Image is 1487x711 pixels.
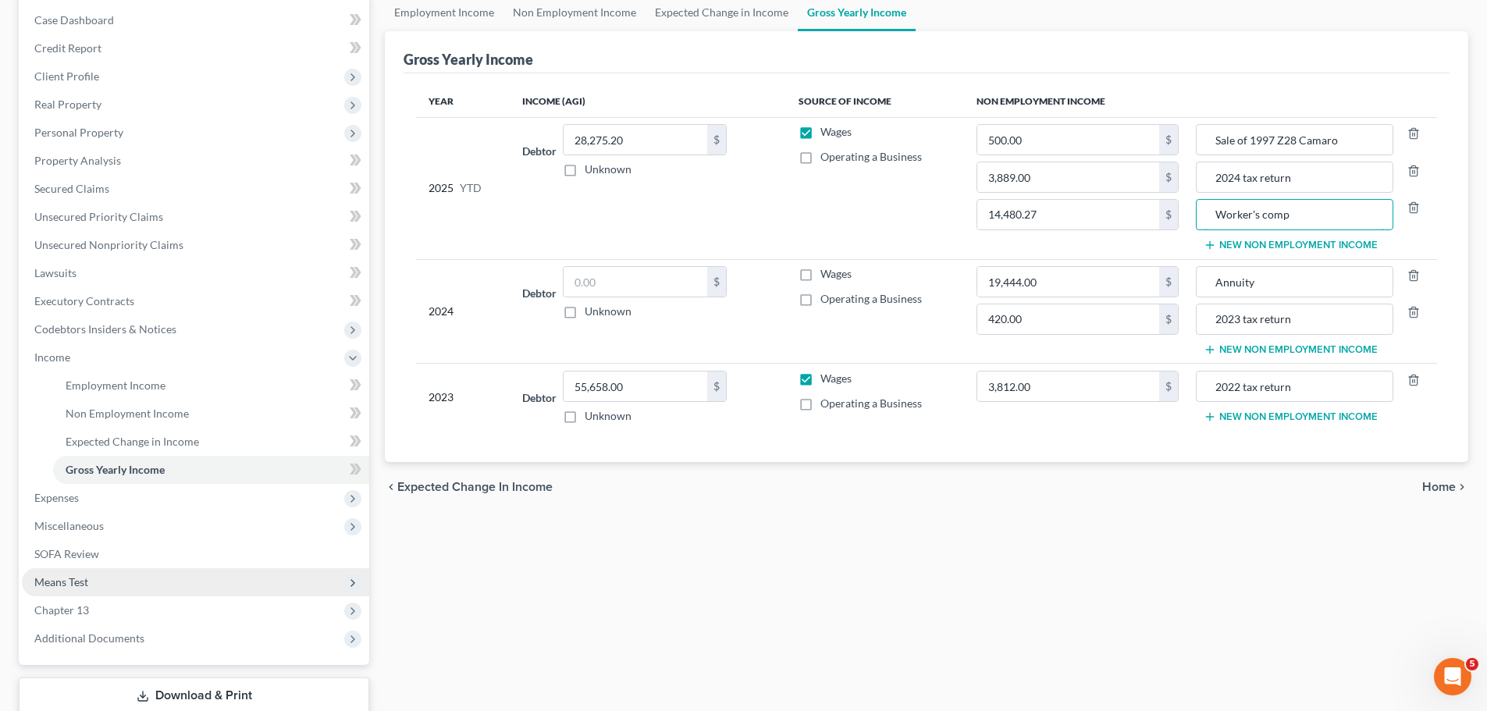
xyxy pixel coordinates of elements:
[1204,200,1384,229] input: Source of Income
[585,304,631,319] label: Unknown
[1159,125,1178,155] div: $
[34,603,89,617] span: Chapter 13
[977,200,1159,229] input: 0.00
[977,125,1159,155] input: 0.00
[22,147,369,175] a: Property Analysis
[385,481,397,493] i: chevron_left
[1159,200,1178,229] div: $
[820,267,852,280] span: Wages
[34,519,104,532] span: Miscellaneous
[786,86,964,117] th: Source of Income
[820,292,922,305] span: Operating a Business
[385,481,553,493] button: chevron_left Expected Change in Income
[22,259,369,287] a: Lawsuits
[820,125,852,138] span: Wages
[522,285,557,301] label: Debtor
[34,547,99,560] span: SOFA Review
[34,238,183,251] span: Unsecured Nonpriority Claims
[429,266,497,357] div: 2024
[34,322,176,336] span: Codebtors Insiders & Notices
[53,371,369,400] a: Employment Income
[34,575,88,588] span: Means Test
[22,540,369,568] a: SOFA Review
[22,6,369,34] a: Case Dashboard
[1204,411,1378,423] button: New Non Employment Income
[34,631,144,645] span: Additional Documents
[564,371,707,401] input: 0.00
[429,371,497,424] div: 2023
[34,350,70,364] span: Income
[1204,125,1384,155] input: Source of Income
[53,456,369,484] a: Gross Yearly Income
[820,371,852,385] span: Wages
[460,180,482,196] span: YTD
[964,86,1437,117] th: Non Employment Income
[564,267,707,297] input: 0.00
[34,294,134,308] span: Executory Contracts
[820,150,922,163] span: Operating a Business
[34,41,101,55] span: Credit Report
[977,267,1159,297] input: 0.00
[1159,267,1178,297] div: $
[707,125,726,155] div: $
[1204,162,1384,192] input: Source of Income
[707,371,726,401] div: $
[510,86,785,117] th: Income (AGI)
[820,396,922,410] span: Operating a Business
[1204,239,1378,251] button: New Non Employment Income
[22,34,369,62] a: Credit Report
[53,428,369,456] a: Expected Change in Income
[977,162,1159,192] input: 0.00
[1204,267,1384,297] input: Source of Income
[522,143,557,159] label: Debtor
[1466,658,1478,670] span: 5
[34,154,121,167] span: Property Analysis
[977,371,1159,401] input: 0.00
[416,86,510,117] th: Year
[34,13,114,27] span: Case Dashboard
[66,407,189,420] span: Non Employment Income
[53,400,369,428] a: Non Employment Income
[66,379,165,392] span: Employment Income
[34,491,79,504] span: Expenses
[1159,304,1178,334] div: $
[34,210,163,223] span: Unsecured Priority Claims
[1434,658,1471,695] iframe: Intercom live chat
[1204,304,1384,334] input: Source of Income
[34,182,109,195] span: Secured Claims
[34,98,101,111] span: Real Property
[66,435,199,448] span: Expected Change in Income
[22,287,369,315] a: Executory Contracts
[22,175,369,203] a: Secured Claims
[397,481,553,493] span: Expected Change in Income
[404,50,533,69] div: Gross Yearly Income
[1159,371,1178,401] div: $
[1159,162,1178,192] div: $
[1422,481,1468,493] button: Home chevron_right
[34,266,76,279] span: Lawsuits
[522,389,557,406] label: Debtor
[22,203,369,231] a: Unsecured Priority Claims
[1204,371,1384,401] input: Source of Income
[707,267,726,297] div: $
[585,408,631,424] label: Unknown
[66,463,165,476] span: Gross Yearly Income
[564,125,707,155] input: 0.00
[22,231,369,259] a: Unsecured Nonpriority Claims
[1204,343,1378,356] button: New Non Employment Income
[429,124,497,251] div: 2025
[34,69,99,83] span: Client Profile
[1422,481,1456,493] span: Home
[34,126,123,139] span: Personal Property
[585,162,631,177] label: Unknown
[1456,481,1468,493] i: chevron_right
[977,304,1159,334] input: 0.00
